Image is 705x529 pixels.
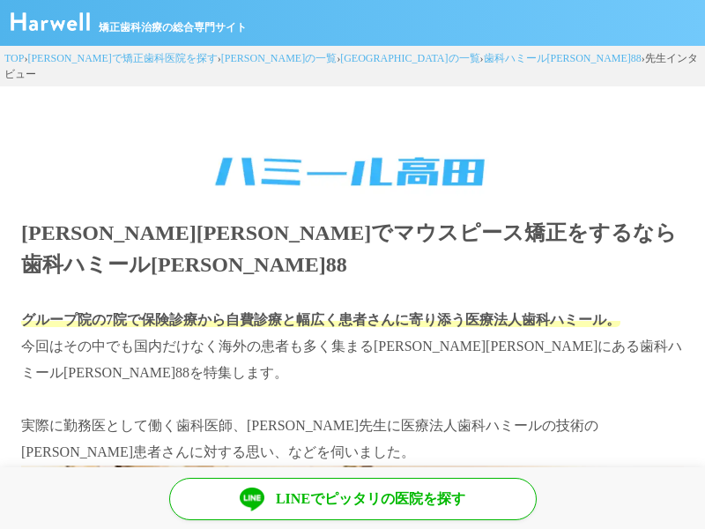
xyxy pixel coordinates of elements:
[484,52,642,64] a: 歯科ハミール[PERSON_NAME]88
[21,217,684,280] h1: [PERSON_NAME][PERSON_NAME]でマウスピース矯正をするなら歯科ハミール[PERSON_NAME]88
[21,312,620,327] span: グループ院の7院で保険診療から自費診療と幅広く患者さんに寄り添う医療法人歯科ハミール。
[99,19,247,35] span: 矯正歯科治療の総合専門サイト
[11,19,90,34] a: ハーウェル
[169,478,537,520] a: LINEでピッタリの医院を探す
[4,52,24,64] a: TOP
[340,52,479,64] a: [GEOGRAPHIC_DATA]の一覧
[27,52,217,64] a: [PERSON_NAME]で矯正歯科医院を探す
[221,52,337,64] a: [PERSON_NAME]の一覧
[11,12,90,31] img: ハーウェル
[21,307,684,386] p: 今回はその中でも国内だけなく海外の患者も多く集まる[PERSON_NAME][PERSON_NAME]にある歯科ハミール[PERSON_NAME]88を特集します。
